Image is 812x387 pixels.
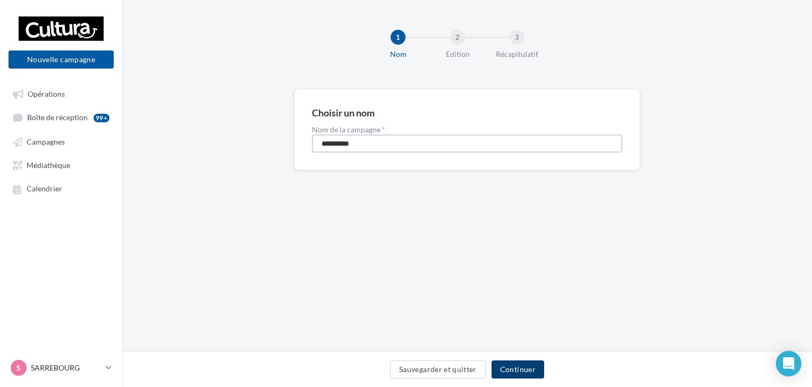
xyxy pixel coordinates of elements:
span: Campagnes [27,137,65,146]
p: SARREBOURG [31,363,101,373]
a: Campagnes [6,132,116,151]
div: 3 [510,30,525,45]
span: Médiathèque [27,161,70,170]
a: Médiathèque [6,155,116,174]
div: Open Intercom Messenger [776,351,801,376]
a: S SARREBOURG [9,358,114,378]
span: Opérations [28,89,65,98]
div: Récapitulatif [483,49,551,60]
button: Nouvelle campagne [9,51,114,69]
div: 2 [450,30,465,45]
span: S [16,363,21,373]
a: Boîte de réception99+ [6,107,116,127]
div: 1 [391,30,405,45]
button: Sauvegarder et quitter [390,360,486,378]
button: Continuer [492,360,544,378]
a: Calendrier [6,179,116,198]
div: 99+ [94,114,109,122]
a: Opérations [6,84,116,103]
span: Boîte de réception [27,113,88,122]
label: Nom de la campagne * [312,126,622,133]
div: Choisir un nom [312,108,375,117]
div: Edition [424,49,492,60]
div: Nom [364,49,432,60]
span: Calendrier [27,184,62,193]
